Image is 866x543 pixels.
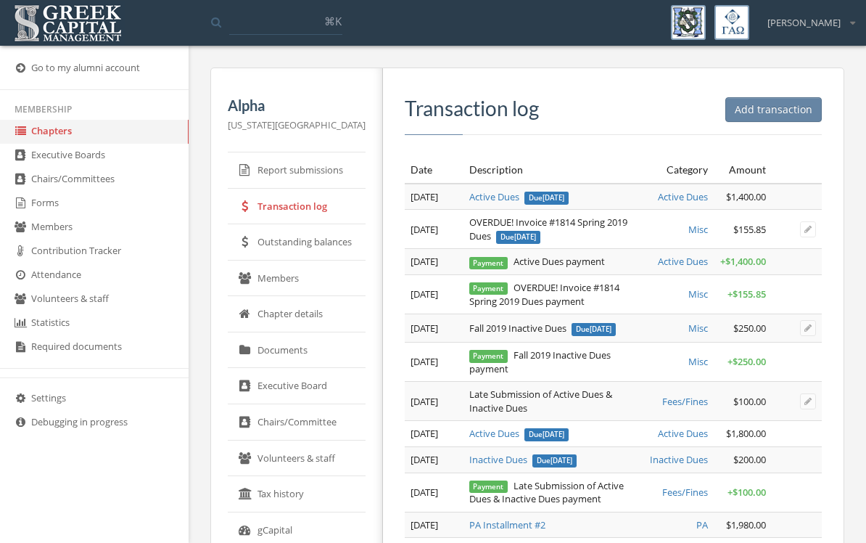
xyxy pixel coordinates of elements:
span: [DATE] [543,430,564,439]
span: [DATE] [590,324,611,334]
span: [DATE] [514,232,536,242]
span: [DATE] [411,223,438,236]
span: + $250.00 [727,355,766,368]
div: Amount [719,163,767,177]
a: Documents [228,332,366,369]
span: + $100.00 [727,486,766,499]
span: Active Dues [658,255,708,268]
span: Payment [469,481,508,493]
span: [DATE] [543,193,564,203]
span: Misc [688,287,708,301]
a: Chapter details [228,296,366,332]
span: [DATE] [550,456,572,465]
span: Due [524,428,569,441]
span: [DATE] [411,486,438,499]
a: Chairs/Committee [228,404,366,441]
div: Date [411,163,458,177]
div: [PERSON_NAME] [758,5,855,30]
span: [DATE] [411,190,438,203]
span: Payment [469,350,508,362]
span: Active Dues [658,190,708,203]
span: Active Dues payment [469,255,606,268]
span: $1,800.00 [726,427,766,440]
span: OVERDUE! Invoice #1814 Spring 2019 Dues [469,216,627,242]
span: Payment [469,257,508,269]
h3: Transaction log [405,97,822,120]
span: Fees/Fines [662,395,708,408]
span: $100.00 [733,395,766,408]
span: Fall 2019 Inactive Dues [469,322,616,335]
a: PA Installment #2 [469,518,545,531]
a: Report submissions [228,152,366,189]
span: $250.00 [733,322,766,335]
button: Add transaction [725,97,822,122]
a: Volunteers & staff [228,441,366,477]
span: ⌘K [324,14,342,28]
span: Misc [688,322,708,335]
span: Late Submission of Active Dues & Inactive Dues payment [469,479,624,506]
span: Misc [688,223,708,236]
span: Fees/Fines [662,486,708,499]
a: Outstanding balances [228,224,366,261]
span: Inactive Dues [650,453,708,466]
span: Due [524,192,569,205]
a: Inactive Dues Due[DATE] [469,453,577,466]
span: [PERSON_NAME] [767,16,841,30]
span: Payment [469,282,508,295]
span: [DATE] [411,427,438,440]
span: $200.00 [733,453,766,466]
span: [DATE] [411,255,438,268]
div: Category [644,163,708,177]
a: Executive Board [228,368,366,404]
span: [DATE] [411,355,438,368]
span: [DATE] [411,322,438,335]
span: [DATE] [411,287,438,301]
span: $155.85 [733,223,766,236]
a: Tax history [228,476,366,513]
a: Active Dues Due[DATE] [469,427,569,440]
p: [US_STATE][GEOGRAPHIC_DATA] [228,117,366,133]
span: Fall 2019 Inactive Dues payment [469,348,611,375]
span: Misc [688,355,708,368]
a: Transaction log [228,189,366,225]
span: Late Submission of Active Dues & Inactive Dues [469,388,612,415]
span: $1,400.00 [726,190,766,203]
span: OVERDUE! Invoice #1814 Spring 2019 Dues payment [469,281,620,308]
a: Active Dues Due[DATE] [469,190,569,203]
span: PA [696,518,708,531]
span: + $155.85 [727,287,766,301]
span: Due [532,454,577,468]
span: Active Dues [658,427,708,440]
span: [DATE] [411,453,438,466]
span: Due [496,231,540,244]
span: + $1,400.00 [720,255,766,268]
div: Description [469,163,633,177]
a: Members [228,261,366,297]
span: [DATE] [411,518,438,531]
span: [DATE] [411,395,438,408]
h5: Alpha [228,97,366,113]
span: $1,980.00 [726,518,766,531]
span: Due [572,323,616,336]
